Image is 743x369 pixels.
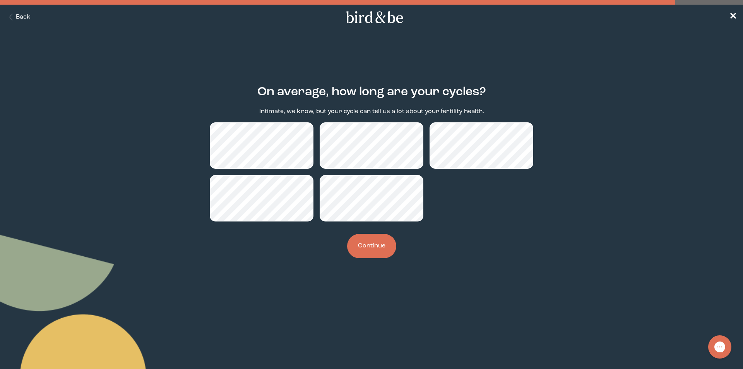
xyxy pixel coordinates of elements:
[257,83,486,101] h2: On average, how long are your cycles?
[729,12,737,22] span: ✕
[6,13,31,22] button: Back Button
[729,10,737,24] a: ✕
[347,234,396,258] button: Continue
[704,333,735,361] iframe: Gorgias live chat messenger
[259,107,484,116] p: Intimate, we know, but your cycle can tell us a lot about your fertility health.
